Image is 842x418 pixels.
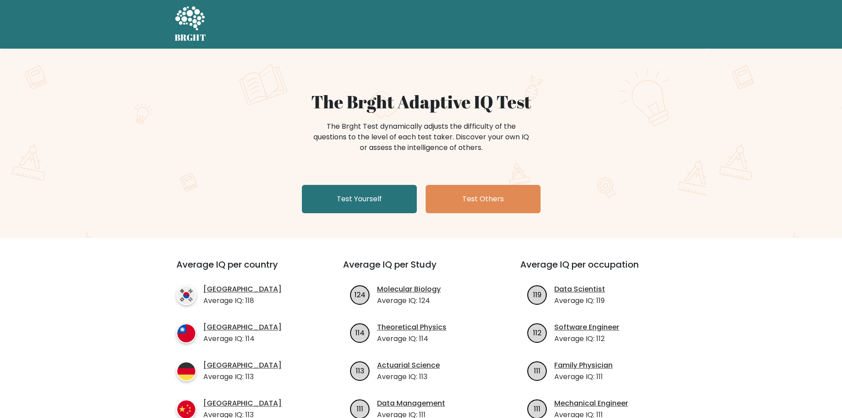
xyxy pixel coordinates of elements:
[357,403,363,414] text: 111
[203,372,282,382] p: Average IQ: 113
[203,322,282,333] a: [GEOGRAPHIC_DATA]
[354,289,366,299] text: 124
[554,372,613,382] p: Average IQ: 111
[554,360,613,371] a: Family Physician
[302,185,417,213] a: Test Yourself
[534,403,541,414] text: 111
[554,284,605,295] a: Data Scientist
[534,365,541,376] text: 111
[343,259,499,280] h3: Average IQ per Study
[377,398,445,409] a: Data Management
[377,372,440,382] p: Average IQ: 113
[175,4,206,45] a: BRGHT
[426,185,541,213] a: Test Others
[355,327,365,337] text: 114
[377,322,446,333] a: Theoretical Physics
[554,334,619,344] p: Average IQ: 112
[554,322,619,333] a: Software Engineer
[203,284,282,295] a: [GEOGRAPHIC_DATA]
[176,361,196,381] img: country
[377,295,441,306] p: Average IQ: 124
[311,121,532,153] div: The Brght Test dynamically adjusts the difficulty of the questions to the level of each test take...
[175,32,206,43] h5: BRGHT
[206,91,637,112] h1: The Brght Adaptive IQ Test
[203,360,282,371] a: [GEOGRAPHIC_DATA]
[356,365,364,376] text: 113
[377,284,441,295] a: Molecular Biology
[203,334,282,344] p: Average IQ: 114
[554,398,628,409] a: Mechanical Engineer
[176,259,311,280] h3: Average IQ per country
[520,259,676,280] h3: Average IQ per occupation
[203,398,282,409] a: [GEOGRAPHIC_DATA]
[203,295,282,306] p: Average IQ: 118
[377,334,446,344] p: Average IQ: 114
[533,289,541,299] text: 119
[533,327,541,337] text: 112
[377,360,440,371] a: Actuarial Science
[554,295,605,306] p: Average IQ: 119
[176,323,196,343] img: country
[176,285,196,305] img: country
